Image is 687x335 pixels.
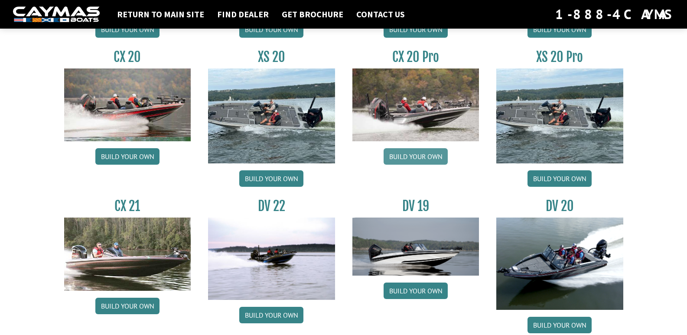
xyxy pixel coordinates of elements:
[208,68,335,163] img: XS_20_resized.jpg
[95,148,160,165] a: Build your own
[384,21,448,38] a: Build your own
[213,9,273,20] a: Find Dealer
[496,49,623,65] h3: XS 20 Pro
[64,49,191,65] h3: CX 20
[239,307,303,323] a: Build your own
[113,9,208,20] a: Return to main site
[64,198,191,214] h3: CX 21
[527,21,592,38] a: Build your own
[352,9,409,20] a: Contact Us
[555,5,674,24] div: 1-888-4CAYMAS
[496,198,623,214] h3: DV 20
[527,170,592,187] a: Build your own
[208,218,335,300] img: DV22_original_motor_cropped_for_caymas_connect.jpg
[95,298,160,314] a: Build your own
[208,49,335,65] h3: XS 20
[496,218,623,310] img: DV_20_from_website_for_caymas_connect.png
[352,49,479,65] h3: CX 20 Pro
[13,7,100,23] img: white-logo-c9c8dbefe5ff5ceceb0f0178aa75bf4bb51f6bca0971e226c86eb53dfe498488.png
[64,218,191,290] img: CX21_thumb.jpg
[496,68,623,163] img: XS_20_resized.jpg
[352,198,479,214] h3: DV 19
[208,198,335,214] h3: DV 22
[277,9,348,20] a: Get Brochure
[352,68,479,141] img: CX-20Pro_thumbnail.jpg
[352,218,479,276] img: dv-19-ban_from_website_for_caymas_connect.png
[384,148,448,165] a: Build your own
[64,68,191,141] img: CX-20_thumbnail.jpg
[239,21,303,38] a: Build your own
[95,21,160,38] a: Build your own
[527,317,592,333] a: Build your own
[239,170,303,187] a: Build your own
[384,283,448,299] a: Build your own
